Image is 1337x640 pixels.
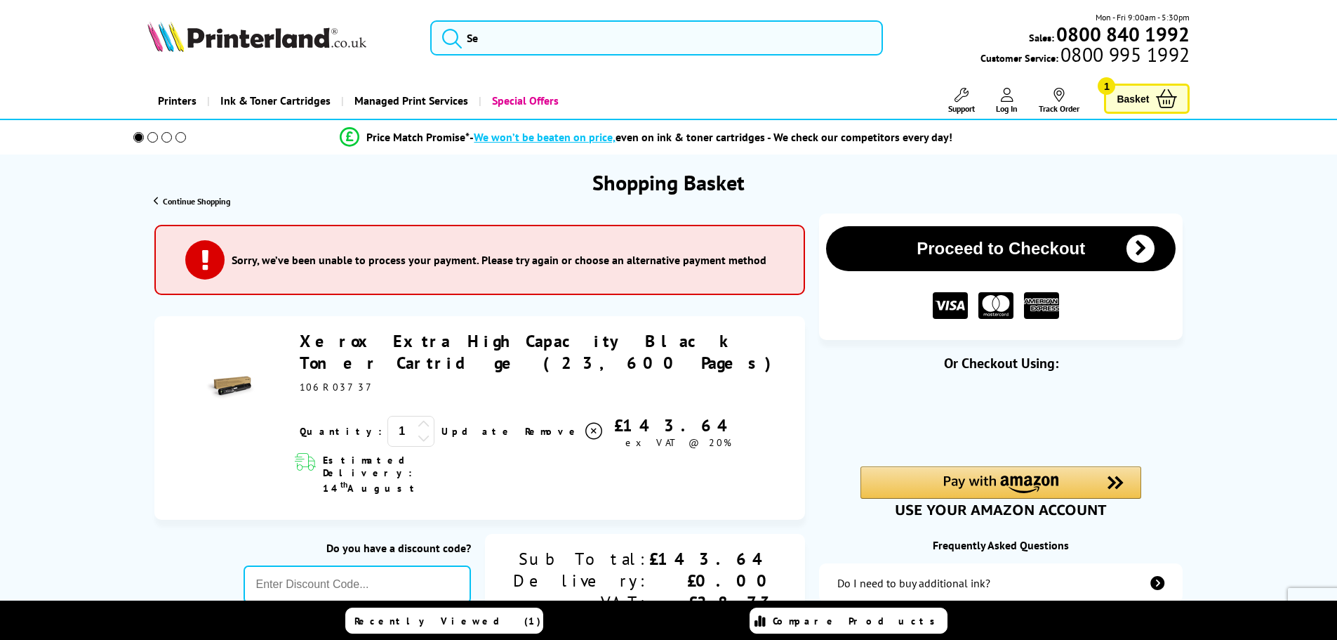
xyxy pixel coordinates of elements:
[244,541,472,555] div: Do you have a discount code?
[1054,27,1190,41] a: 0800 840 1992
[525,421,604,442] a: Delete item from your basket
[1096,11,1190,24] span: Mon - Fri 9:00am - 5:30pm
[1098,77,1115,95] span: 1
[604,414,752,436] div: £143.64
[1104,84,1190,114] a: Basket 1
[114,125,1179,150] li: modal_Promise
[207,83,341,119] a: Ink & Toner Cartridges
[232,253,766,267] h3: Sorry, we’ve been unable to process your payment. Please try again or choose an alternative payme...
[1024,292,1059,320] img: American Express
[860,395,1141,443] iframe: PayPal
[323,454,496,495] span: Estimated Delivery: 14 August
[300,425,382,438] span: Quantity:
[430,20,883,55] input: Se
[345,608,543,634] a: Recently Viewed (1)
[513,570,649,592] div: Delivery:
[206,363,255,412] img: Xerox Extra High Capacity Black Toner Cartridge (23,600 Pages)
[649,548,777,570] div: £143.64
[1039,88,1079,114] a: Track Order
[750,608,947,634] a: Compare Products
[470,130,952,144] div: - even on ink & toner cartridges - We check our competitors every day!
[154,196,230,207] a: Continue Shopping
[978,292,1013,320] img: MASTER CARD
[819,563,1183,603] a: additional-ink
[147,21,366,52] img: Printerland Logo
[147,83,207,119] a: Printers
[592,169,745,196] h1: Shopping Basket
[980,48,1190,65] span: Customer Service:
[826,226,1176,271] button: Proceed to Checkout
[819,538,1183,552] div: Frequently Asked Questions
[625,436,731,449] span: ex VAT @ 20%
[1117,89,1149,108] span: Basket
[474,130,616,144] span: We won’t be beaten on price,
[649,592,777,613] div: £28.73
[147,21,413,55] a: Printerland Logo
[1029,31,1054,44] span: Sales:
[948,88,975,114] a: Support
[837,576,990,590] div: Do I need to buy additional ink?
[1056,21,1190,47] b: 0800 840 1992
[244,566,472,603] input: Enter Discount Code...
[366,130,470,144] span: Price Match Promise*
[354,615,541,627] span: Recently Viewed (1)
[300,381,376,393] span: 106R03737
[341,83,479,119] a: Managed Print Services
[933,292,968,320] img: VISA
[948,103,975,114] span: Support
[773,615,943,627] span: Compare Products
[513,592,649,613] div: VAT:
[860,466,1141,516] div: Amazon Pay - Use your Amazon account
[819,354,1183,372] div: Or Checkout Using:
[220,83,331,119] span: Ink & Toner Cartridges
[340,479,347,490] sup: th
[300,330,780,374] a: Xerox Extra High Capacity Black Toner Cartridge (23,600 Pages)
[996,88,1018,114] a: Log In
[479,83,569,119] a: Special Offers
[1058,48,1190,61] span: 0800 995 1992
[163,196,230,207] span: Continue Shopping
[525,425,580,438] span: Remove
[649,570,777,592] div: £0.00
[441,425,514,438] a: Update
[996,103,1018,114] span: Log In
[513,548,649,570] div: Sub Total:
